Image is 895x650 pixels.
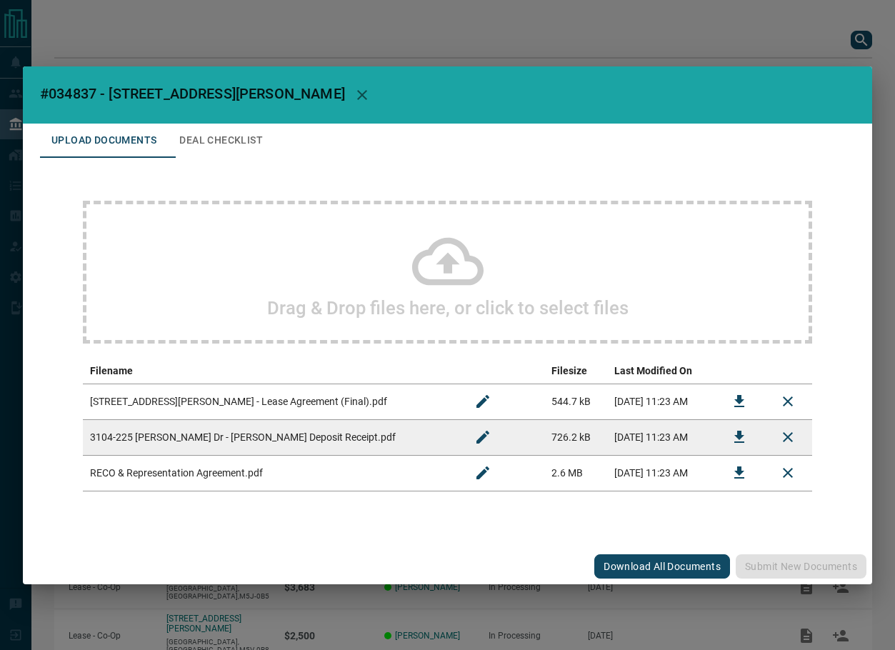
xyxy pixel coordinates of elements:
[771,456,805,490] button: Remove File
[83,419,459,455] td: 3104-225 [PERSON_NAME] Dr - [PERSON_NAME] Deposit Receipt.pdf
[466,420,500,454] button: Rename
[459,358,544,384] th: edit column
[168,124,274,158] button: Deal Checklist
[607,384,715,419] td: [DATE] 11:23 AM
[267,297,629,319] h2: Drag & Drop files here, or click to select files
[771,420,805,454] button: Remove File
[771,384,805,419] button: Remove File
[722,456,756,490] button: Download
[466,456,500,490] button: Rename
[544,384,607,419] td: 544.7 kB
[722,420,756,454] button: Download
[83,201,812,344] div: Drag & Drop files here, or click to select files
[607,358,715,384] th: Last Modified On
[466,384,500,419] button: Rename
[722,384,756,419] button: Download
[40,124,168,158] button: Upload Documents
[764,358,812,384] th: delete file action column
[544,358,607,384] th: Filesize
[544,455,607,491] td: 2.6 MB
[83,358,459,384] th: Filename
[594,554,730,579] button: Download All Documents
[544,419,607,455] td: 726.2 kB
[40,85,345,102] span: #034837 - [STREET_ADDRESS][PERSON_NAME]
[607,419,715,455] td: [DATE] 11:23 AM
[83,455,459,491] td: RECO & Representation Agreement.pdf
[607,455,715,491] td: [DATE] 11:23 AM
[83,384,459,419] td: [STREET_ADDRESS][PERSON_NAME] - Lease Agreement (Final).pdf
[715,358,764,384] th: download action column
